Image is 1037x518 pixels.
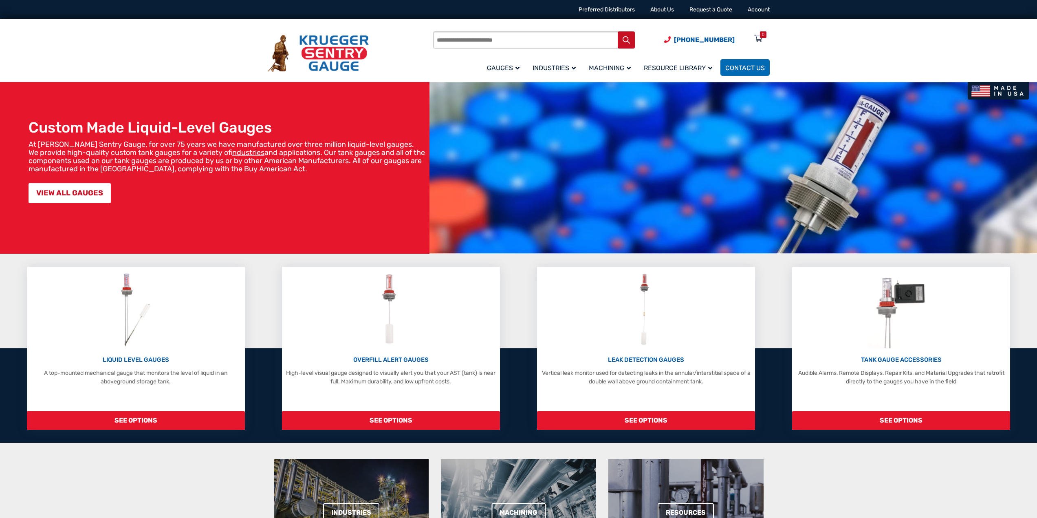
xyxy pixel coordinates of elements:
[528,58,584,77] a: Industries
[968,82,1029,100] img: Made In USA
[286,369,495,386] p: High-level visual gauge designed to visually alert you that your AST (tank) is near full. Maximum...
[639,58,720,77] a: Resource Library
[762,31,764,38] div: 0
[31,355,240,365] p: LIQUID LEVEL GAUGES
[487,64,520,72] span: Gauges
[584,58,639,77] a: Machining
[650,6,674,13] a: About Us
[29,140,425,173] p: At [PERSON_NAME] Sentry Gauge, for over 75 years we have manufactured over three million liquid-l...
[589,64,631,72] span: Machining
[674,36,735,44] span: [PHONE_NUMBER]
[725,64,765,72] span: Contact Us
[232,148,264,157] a: industries
[537,267,755,430] a: Leak Detection Gauges LEAK DETECTION GAUGES Vertical leak monitor used for detecting leaks in the...
[533,64,576,72] span: Industries
[373,271,409,348] img: Overfill Alert Gauges
[29,183,111,203] a: VIEW ALL GAUGES
[579,6,635,13] a: Preferred Distributors
[689,6,732,13] a: Request a Quote
[27,411,244,430] span: SEE OPTIONS
[429,82,1037,254] img: bg_hero_bannerksentry
[286,355,495,365] p: OVERFILL ALERT GAUGES
[792,267,1010,430] a: Tank Gauge Accessories TANK GAUGE ACCESSORIES Audible Alarms, Remote Displays, Repair Kits, and M...
[282,411,500,430] span: SEE OPTIONS
[31,369,240,386] p: A top-mounted mechanical gauge that monitors the level of liquid in an aboveground storage tank.
[541,369,751,386] p: Vertical leak monitor used for detecting leaks in the annular/interstitial space of a double wall...
[630,271,662,348] img: Leak Detection Gauges
[268,35,369,72] img: Krueger Sentry Gauge
[644,64,712,72] span: Resource Library
[748,6,770,13] a: Account
[114,271,157,348] img: Liquid Level Gauges
[720,59,770,76] a: Contact Us
[792,411,1010,430] span: SEE OPTIONS
[541,355,751,365] p: LEAK DETECTION GAUGES
[537,411,755,430] span: SEE OPTIONS
[664,35,735,45] a: Phone Number (920) 434-8860
[29,119,425,136] h1: Custom Made Liquid-Level Gauges
[482,58,528,77] a: Gauges
[282,267,500,430] a: Overfill Alert Gauges OVERFILL ALERT GAUGES High-level visual gauge designed to visually alert yo...
[796,369,1006,386] p: Audible Alarms, Remote Displays, Repair Kits, and Material Upgrades that retrofit directly to the...
[27,267,244,430] a: Liquid Level Gauges LIQUID LEVEL GAUGES A top-mounted mechanical gauge that monitors the level of...
[868,271,934,348] img: Tank Gauge Accessories
[796,355,1006,365] p: TANK GAUGE ACCESSORIES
